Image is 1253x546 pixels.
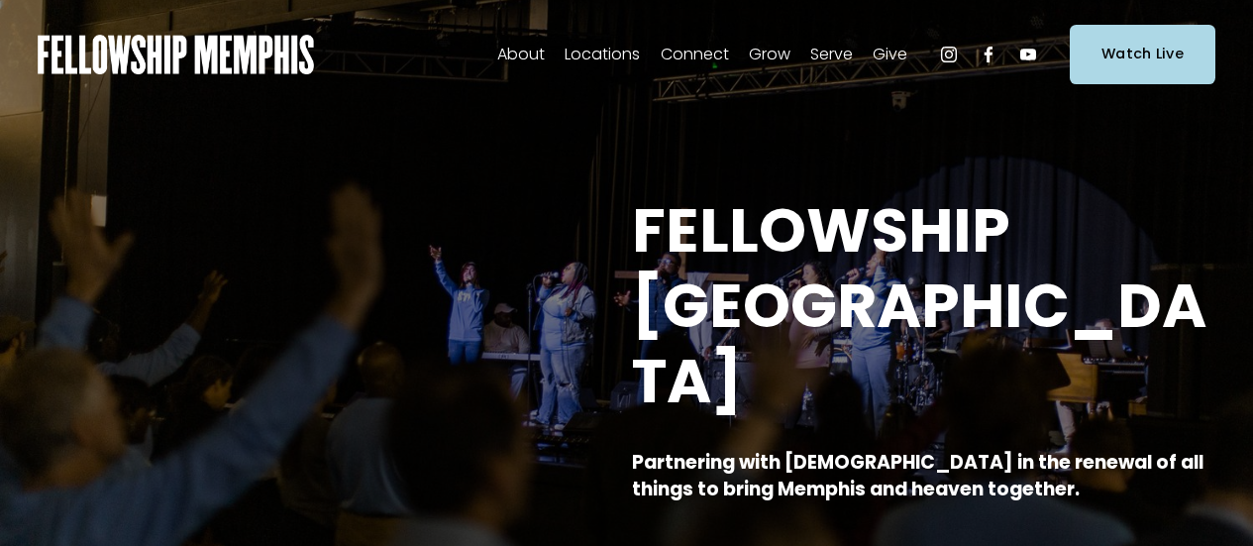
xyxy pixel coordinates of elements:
img: Fellowship Memphis [38,35,314,74]
strong: FELLOWSHIP [GEOGRAPHIC_DATA] [632,187,1206,424]
a: Watch Live [1070,25,1215,83]
strong: Partnering with [DEMOGRAPHIC_DATA] in the renewal of all things to bring Memphis and heaven toget... [632,449,1207,501]
span: Locations [565,41,640,69]
span: Give [873,41,907,69]
a: Instagram [939,45,959,64]
a: folder dropdown [873,39,907,70]
span: Connect [661,41,729,69]
a: folder dropdown [565,39,640,70]
a: folder dropdown [749,39,790,70]
span: About [497,41,545,69]
a: folder dropdown [661,39,729,70]
a: Facebook [979,45,998,64]
a: YouTube [1018,45,1038,64]
span: Grow [749,41,790,69]
a: folder dropdown [497,39,545,70]
span: Serve [810,41,853,69]
a: folder dropdown [810,39,853,70]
